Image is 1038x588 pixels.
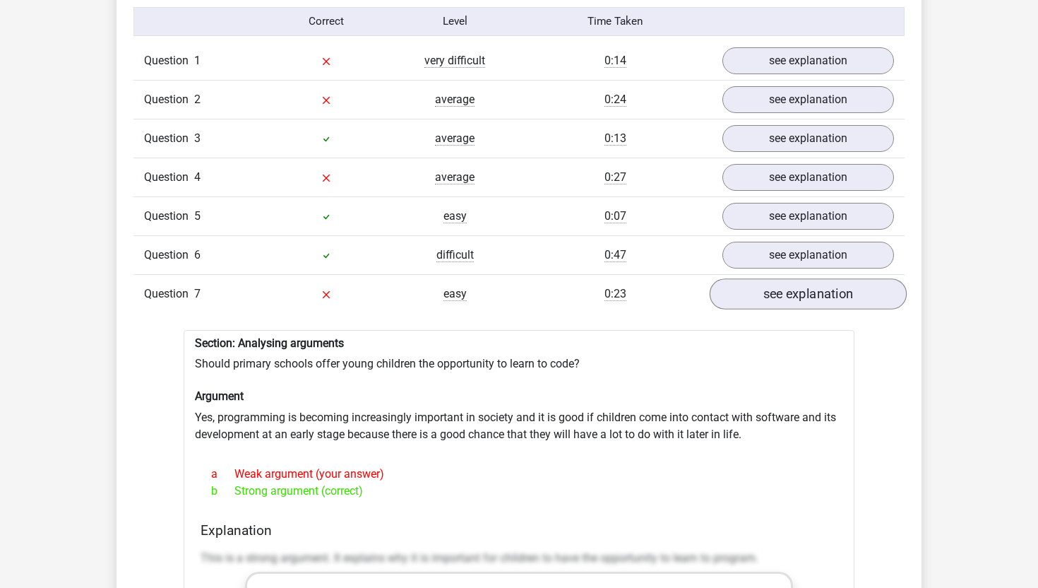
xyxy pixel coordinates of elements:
[604,131,626,146] span: 0:13
[710,278,907,310] a: see explanation
[211,483,234,500] span: b
[194,248,201,261] span: 6
[722,164,894,191] a: see explanation
[604,170,626,184] span: 0:27
[195,389,843,403] h6: Argument
[201,550,837,567] p: This is a strong argument. It explains why it is important for children to have the opportunity t...
[604,54,626,68] span: 0:14
[194,54,201,67] span: 1
[435,170,475,184] span: average
[722,125,894,152] a: see explanation
[144,52,194,69] span: Question
[194,287,201,300] span: 7
[424,54,485,68] span: very difficult
[604,248,626,262] span: 0:47
[519,13,712,30] div: Time Taken
[144,286,194,302] span: Question
[194,93,201,106] span: 2
[201,522,837,539] h4: Explanation
[144,91,194,108] span: Question
[390,13,519,30] div: Level
[201,466,837,483] div: Weak argument (your answer)
[194,131,201,145] span: 3
[195,336,843,350] h6: Section: Analysing arguments
[443,287,467,301] span: easy
[435,93,475,107] span: average
[144,247,194,264] span: Question
[194,209,201,223] span: 5
[435,131,475,146] span: average
[722,242,894,269] a: see explanation
[604,93,626,107] span: 0:24
[144,130,194,147] span: Question
[144,169,194,186] span: Question
[722,86,894,113] a: see explanation
[194,170,201,184] span: 4
[722,203,894,230] a: see explanation
[144,208,194,225] span: Question
[201,483,837,500] div: Strong argument (correct)
[263,13,391,30] div: Correct
[436,248,474,262] span: difficult
[604,287,626,301] span: 0:23
[722,47,894,74] a: see explanation
[443,209,467,223] span: easy
[604,209,626,223] span: 0:07
[211,466,234,483] span: a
